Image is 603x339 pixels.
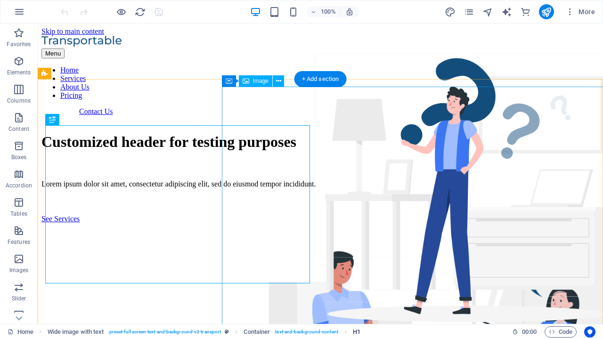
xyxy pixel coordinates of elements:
[445,7,456,17] i: Design (Ctrl+Alt+Y)
[48,326,361,338] nav: breadcrumb
[7,69,31,76] p: Elements
[135,7,146,17] i: Reload page
[7,97,31,105] p: Columns
[8,238,30,246] p: Features
[464,6,475,17] button: pages
[541,7,552,17] i: Publish
[482,7,493,17] i: Navigator
[253,78,269,84] span: Image
[294,71,347,87] div: + Add section
[274,326,338,338] span: . text-and-background-content
[482,6,494,17] button: navigator
[539,4,554,19] button: publish
[353,326,360,338] span: Click to select. Double-click to edit
[545,326,577,338] button: Code
[8,326,33,338] a: Click to cancel selection. Double-click to open Pages
[520,7,531,17] i: Commerce
[445,6,456,17] button: design
[225,329,229,334] i: This element is a customizable preset
[134,6,146,17] button: reload
[501,6,513,17] button: text_generator
[549,326,572,338] span: Code
[562,4,599,19] button: More
[48,326,104,338] span: Click to select. Double-click to edit
[9,266,29,274] p: Images
[115,6,127,17] button: Click here to leave preview mode and continue editing
[584,326,595,338] button: Usercentrics
[512,326,537,338] h6: Session time
[464,7,474,17] i: Pages (Ctrl+Alt+S)
[7,40,31,48] p: Favorites
[6,182,32,189] p: Accordion
[8,125,29,133] p: Content
[520,6,531,17] button: commerce
[321,6,336,17] h6: 100%
[345,8,354,16] i: On resize automatically adjust zoom level to fit chosen device.
[522,326,537,338] span: 00 00
[11,153,27,161] p: Boxes
[307,6,340,17] button: 100%
[501,7,512,17] i: AI Writer
[529,328,530,335] span: :
[244,326,270,338] span: Click to select. Double-click to edit
[10,210,27,218] p: Tables
[4,4,66,12] a: Skip to main content
[12,295,26,302] p: Slider
[565,7,595,16] span: More
[107,326,221,338] span: . preset-fullscreen-text-and-background-v3-transport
